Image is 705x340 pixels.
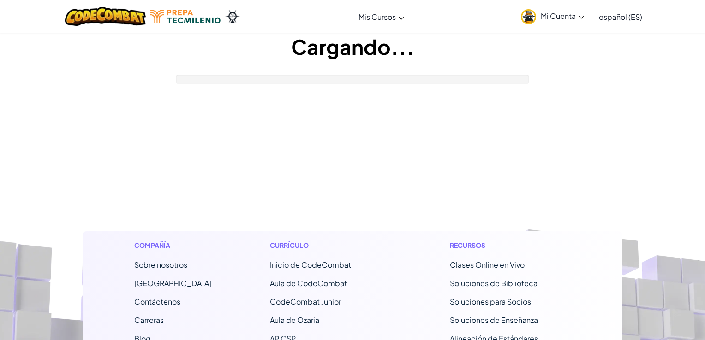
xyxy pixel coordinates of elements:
[134,260,187,270] a: Sobre nosotros
[225,10,240,23] img: Ozaria
[134,315,164,325] a: Carreras
[270,297,341,306] a: CodeCombat Junior
[450,297,531,306] a: Soluciones para Socios
[358,12,396,22] span: Mis Cursos
[450,315,538,325] a: Soluciones de Enseñanza
[450,278,538,288] a: Soluciones de Biblioteca
[516,2,589,31] a: Mi Cuenta
[270,240,391,250] h1: Currículo
[599,12,642,22] span: español (ES)
[594,4,647,29] a: español (ES)
[270,260,351,270] span: Inicio de CodeCombat
[150,10,221,23] img: Tecmilenio logo
[134,240,211,250] h1: Compañía
[65,7,146,26] img: CodeCombat logo
[521,9,536,24] img: avatar
[450,260,525,270] a: Clases Online en Vivo
[541,11,584,21] span: Mi Cuenta
[450,240,571,250] h1: Recursos
[134,297,180,306] span: Contáctenos
[270,315,319,325] a: Aula de Ozaria
[270,278,347,288] a: Aula de CodeCombat
[354,4,409,29] a: Mis Cursos
[134,278,211,288] a: [GEOGRAPHIC_DATA]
